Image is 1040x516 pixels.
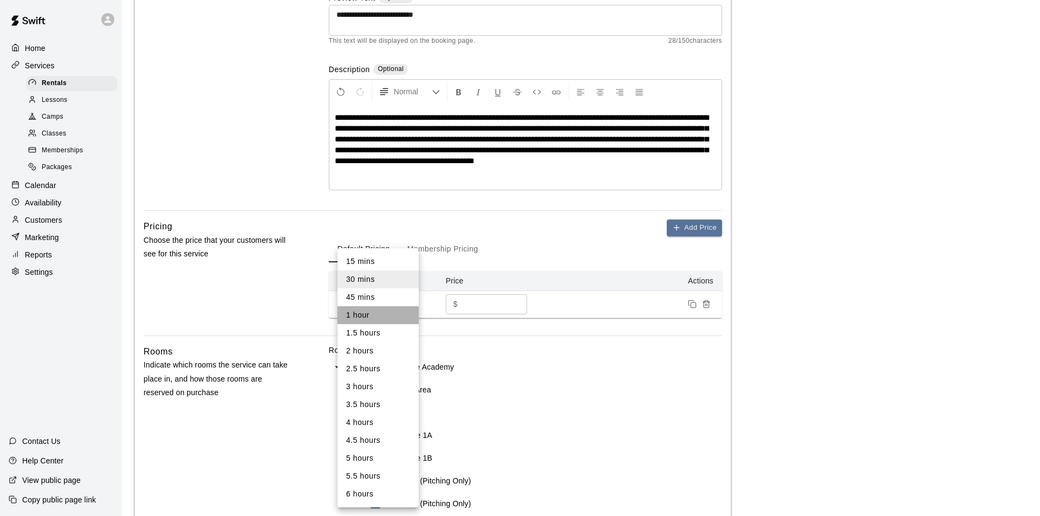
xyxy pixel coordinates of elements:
li: 45 mins [337,288,419,306]
li: 4.5 hours [337,431,419,449]
li: 2 hours [337,342,419,360]
li: 4 hours [337,414,419,431]
li: 5.5 hours [337,467,419,485]
li: 30 mins [337,270,419,288]
li: 1.5 hours [337,324,419,342]
li: 3 hours [337,378,419,396]
li: 2.5 hours [337,360,419,378]
li: 1 hour [337,306,419,324]
li: 15 mins [337,253,419,270]
li: 5 hours [337,449,419,467]
li: 3.5 hours [337,396,419,414]
li: 6 hours [337,485,419,503]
